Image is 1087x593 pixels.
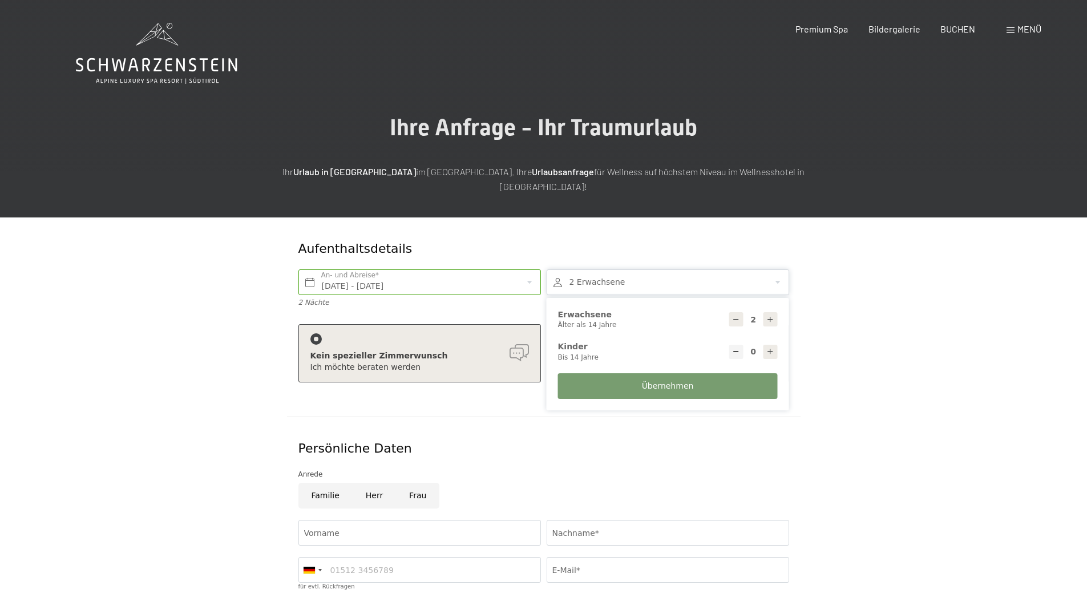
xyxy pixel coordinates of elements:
strong: Urlaub in [GEOGRAPHIC_DATA] [293,166,416,177]
span: Übernehmen [642,381,694,392]
strong: Urlaubsanfrage [532,166,594,177]
a: BUCHEN [940,23,975,34]
div: Ich möchte beraten werden [310,362,529,373]
button: Übernehmen [558,373,778,399]
a: Premium Spa [795,23,848,34]
label: für evtl. Rückfragen [298,583,355,590]
a: Bildergalerie [868,23,920,34]
span: Menü [1017,23,1041,34]
div: Kein spezieller Zimmerwunsch [310,350,529,362]
p: Ihr im [GEOGRAPHIC_DATA]. Ihre für Wellness auf höchstem Niveau im Wellnesshotel in [GEOGRAPHIC_D... [258,164,829,193]
div: Persönliche Daten [298,440,789,458]
div: Germany (Deutschland): +49 [299,558,325,582]
div: Aufenthaltsdetails [298,240,706,258]
input: 01512 3456789 [298,557,541,583]
span: Ihre Anfrage - Ihr Traumurlaub [390,114,697,141]
div: 2 Nächte [298,298,541,308]
div: Anrede [298,469,789,480]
